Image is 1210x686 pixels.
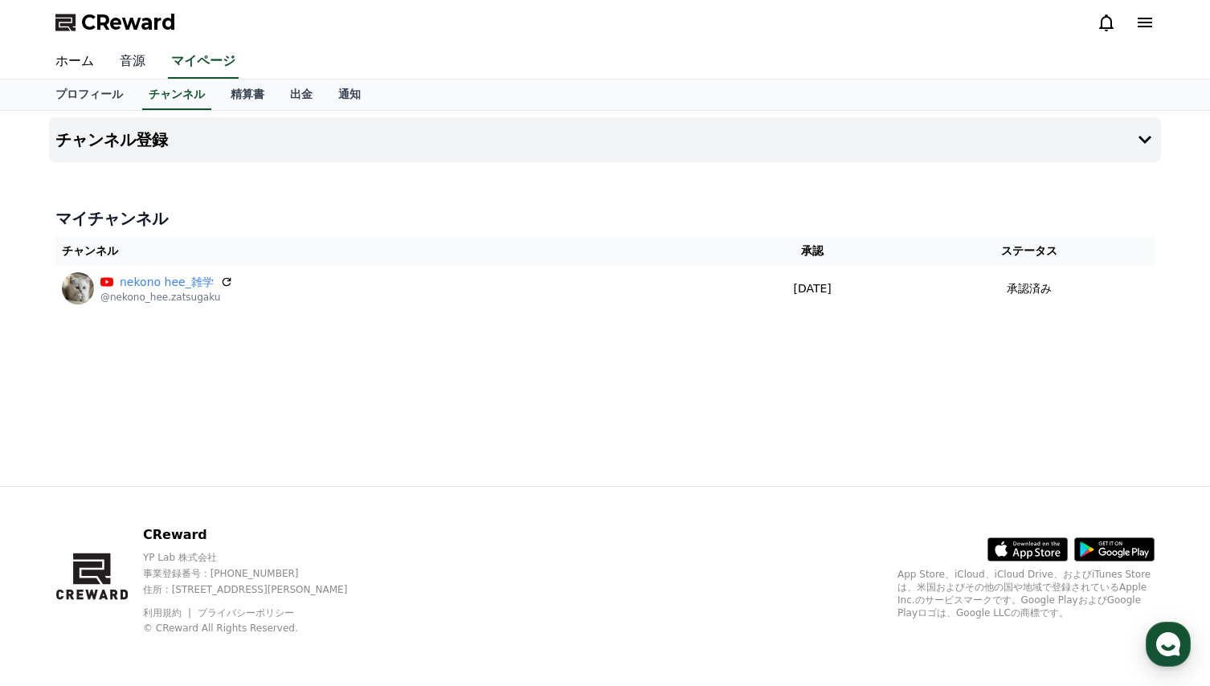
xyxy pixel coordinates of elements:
th: 承認 [720,236,904,266]
a: Messages [106,509,207,549]
a: nekono hee_雑学 [120,274,214,291]
a: 利用規約 [143,607,194,619]
p: © CReward All Rights Reserved. [143,622,375,635]
a: CReward [55,10,176,35]
button: チャンネル登録 [49,117,1161,162]
p: 事業登録番号 : [PHONE_NUMBER] [143,567,375,580]
p: @nekono_hee.zatsugaku [100,291,233,304]
p: 住所 : [STREET_ADDRESS][PERSON_NAME] [143,583,375,596]
a: Home [5,509,106,549]
a: 通知 [325,80,374,110]
h4: マイチャンネル [55,207,1155,230]
h4: チャンネル登録 [55,131,168,149]
p: YP Lab 株式会社 [143,551,375,564]
a: マイページ [168,45,239,79]
p: App Store、iCloud、iCloud Drive、およびiTunes Storeは、米国およびその他の国や地域で登録されているApple Inc.のサービスマークです。Google P... [897,568,1155,619]
span: Home [41,533,69,546]
span: Settings [238,533,277,546]
p: [DATE] [726,280,897,297]
a: チャンネル [142,80,211,110]
p: CReward [143,525,375,545]
a: ホーム [43,45,107,79]
img: nekono hee_雑学 [62,272,94,304]
span: Messages [133,534,181,547]
a: プライバシーポリシー [198,607,294,619]
p: 承認済み [1007,280,1052,297]
a: Settings [207,509,309,549]
a: 出金 [277,80,325,110]
a: プロフィール [43,80,136,110]
th: チャンネル [55,236,720,266]
th: ステータス [905,236,1155,266]
a: 精算書 [218,80,277,110]
a: 音源 [107,45,158,79]
span: CReward [81,10,176,35]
